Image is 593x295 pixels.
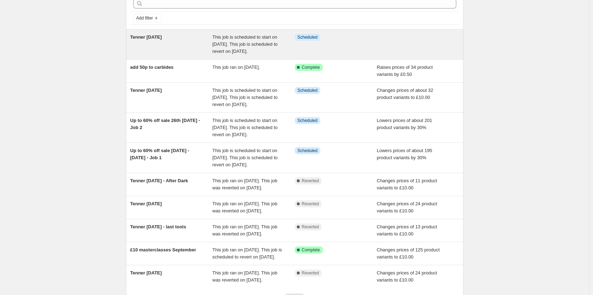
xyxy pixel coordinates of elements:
[377,148,432,160] span: Lowers prices of about 195 product variants by 30%
[302,201,319,207] span: Reverted
[212,148,278,167] span: This job is scheduled to start on [DATE]. This job is scheduled to revert on [DATE].
[212,247,282,260] span: This job ran on [DATE]. This job is scheduled to revert on [DATE].
[302,270,319,276] span: Reverted
[130,178,188,183] span: Tenner [DATE] - After Dark
[212,178,277,190] span: This job ran on [DATE]. This job was reverted on [DATE].
[212,34,278,54] span: This job is scheduled to start on [DATE]. This job is scheduled to revert on [DATE].
[212,118,278,137] span: This job is scheduled to start on [DATE]. This job is scheduled to revert on [DATE].
[298,148,318,154] span: Scheduled
[130,88,162,93] span: Tenner [DATE]
[130,118,200,130] span: Up to 60% off sale 26th [DATE] - Job 2
[212,201,277,213] span: This job ran on [DATE]. This job was reverted on [DATE].
[377,224,437,236] span: Changes prices of 13 product variants to £10.00
[298,88,318,93] span: Scheduled
[130,148,190,160] span: Up to 60% off sale [DATE] - [DATE] - Job 1
[377,201,437,213] span: Changes prices of 24 product variants to £10.00
[212,270,277,283] span: This job ran on [DATE]. This job was reverted on [DATE].
[377,88,433,100] span: Changes prices of about 32 product variants to £10.00
[298,118,318,123] span: Scheduled
[130,247,196,252] span: £10 masterclasses September
[302,178,319,184] span: Reverted
[302,247,320,253] span: Complete
[377,270,437,283] span: Changes prices of 24 product variants to £10.00
[212,88,278,107] span: This job is scheduled to start on [DATE]. This job is scheduled to revert on [DATE].
[130,224,186,229] span: Tenner [DATE] - last tools
[212,65,260,70] span: This job ran on [DATE].
[130,201,162,206] span: Tenner [DATE]
[130,270,162,275] span: Tenner [DATE]
[212,224,277,236] span: This job ran on [DATE]. This job was reverted on [DATE].
[130,34,162,40] span: Tenner [DATE]
[377,65,433,77] span: Raises prices of 34 product variants by £0.50
[130,65,174,70] span: add 50p to carbides
[377,178,437,190] span: Changes prices of 11 product variants to £10.00
[377,247,440,260] span: Changes prices of 125 product variants to £10.00
[136,15,153,21] span: Add filter
[302,65,320,70] span: Complete
[298,34,318,40] span: Scheduled
[377,118,432,130] span: Lowers prices of about 201 product variants by 30%
[133,14,162,22] button: Add filter
[302,224,319,230] span: Reverted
